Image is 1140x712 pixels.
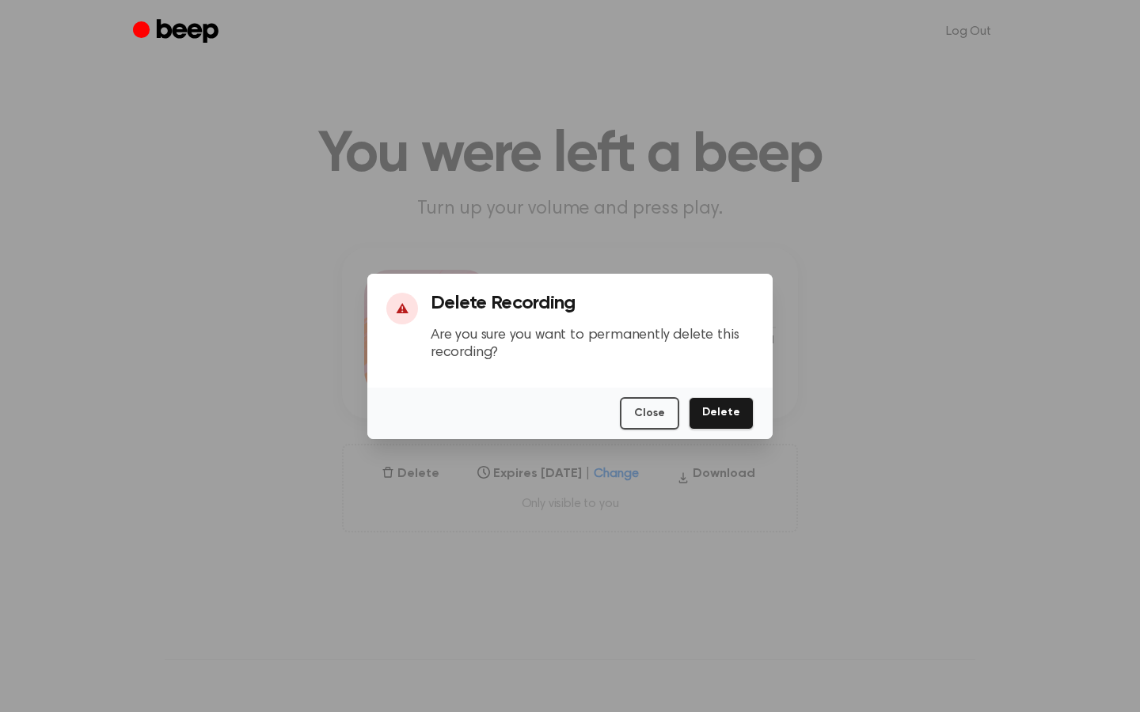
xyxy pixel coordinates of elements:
button: Close [620,397,679,430]
button: Delete [689,397,754,430]
div: ⚠ [386,293,418,324]
p: Are you sure you want to permanently delete this recording? [431,327,754,362]
a: Beep [133,17,222,47]
a: Log Out [930,13,1007,51]
h3: Delete Recording [431,293,754,314]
